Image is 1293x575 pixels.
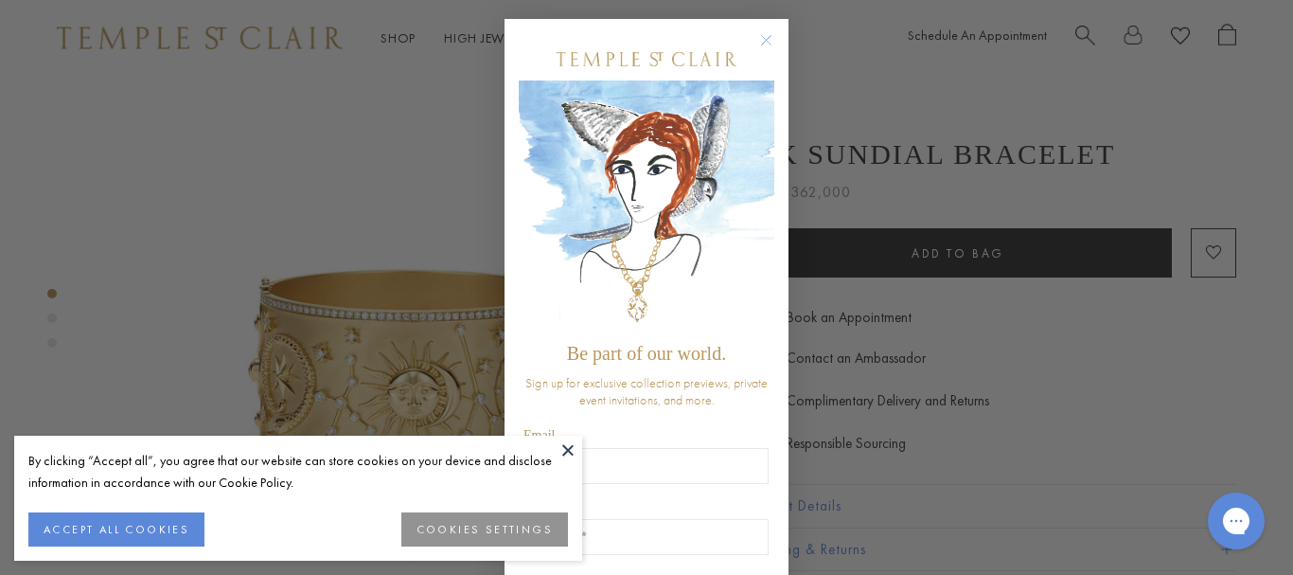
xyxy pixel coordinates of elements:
[525,374,768,408] span: Sign up for exclusive collection previews, private event invitations, and more.
[764,38,788,62] button: Close dialog
[567,343,726,364] span: Be part of our world.
[519,81,774,333] img: c4a9eb12-d91a-4d4a-8ee0-386386f4f338.jpeg
[523,428,555,442] span: Email
[524,448,769,484] input: Email
[401,512,568,547] button: COOKIES SETTINGS
[28,450,568,494] div: By clicking “Accept all”, you agree that our website can store cookies on your device and disclos...
[1198,486,1274,556] iframe: Gorgias live chat messenger
[28,512,204,547] button: ACCEPT ALL COOKIES
[557,52,736,66] img: Temple St. Clair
